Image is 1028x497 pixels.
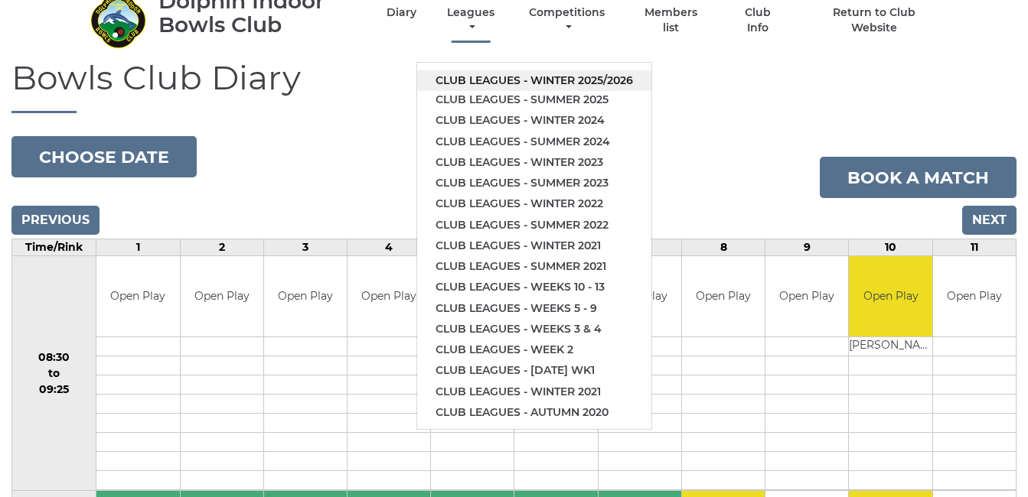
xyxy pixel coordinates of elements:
td: 2 [180,239,263,256]
td: 8 [681,239,765,256]
td: Open Play [849,256,932,336]
td: Open Play [682,256,765,336]
input: Previous [11,206,100,235]
a: Club leagues - Weeks 3 & 4 [417,319,651,339]
td: Open Play [264,256,347,336]
td: Open Play [765,256,848,336]
a: Club leagues - Winter 2021 [417,236,651,256]
td: 08:30 to 09:25 [12,256,96,491]
a: Club leagues - Week 2 [417,339,651,360]
a: Club leagues - Summer 2024 [417,132,651,152]
a: Club leagues - Autumn 2020 [417,402,651,423]
button: Choose date [11,136,197,177]
td: 9 [765,239,849,256]
td: 11 [932,239,1016,256]
td: 3 [263,239,347,256]
h1: Bowls Club Diary [11,59,1017,113]
input: Next [962,206,1017,235]
a: Club leagues - Winter 2021 [417,382,651,402]
td: [PERSON_NAME] [849,336,932,356]
td: 1 [96,239,180,256]
a: Club leagues - [DATE] wk1 [417,360,651,381]
td: 4 [348,239,431,256]
a: Club leagues - Summer 2023 [417,173,651,193]
a: Club leagues - Summer 2025 [417,89,651,110]
td: 10 [849,239,932,256]
td: Open Play [96,256,179,336]
a: Club leagues - Weeks 5 - 9 [417,298,651,319]
a: Club leagues - Summer 2022 [417,215,651,236]
a: Club Info [733,5,783,35]
a: Club leagues - Winter 2023 [417,152,651,173]
td: Open Play [348,256,430,336]
a: Competitions [526,5,609,35]
td: Open Play [933,256,1016,336]
td: Time/Rink [12,239,96,256]
a: Book a match [820,157,1017,198]
a: Members list [635,5,706,35]
a: Club leagues - Winter 2022 [417,193,651,214]
a: Club leagues - Summer 2021 [417,256,651,277]
ul: Leagues [416,62,652,430]
a: Club leagues - Winter 2024 [417,110,651,131]
a: Return to Club Website [809,5,938,35]
a: Club leagues - Weeks 10 - 13 [417,277,651,297]
a: Club leagues - Winter 2025/2026 [417,70,651,91]
a: Diary [387,5,416,20]
a: Leagues [443,5,498,35]
td: Open Play [181,256,263,336]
